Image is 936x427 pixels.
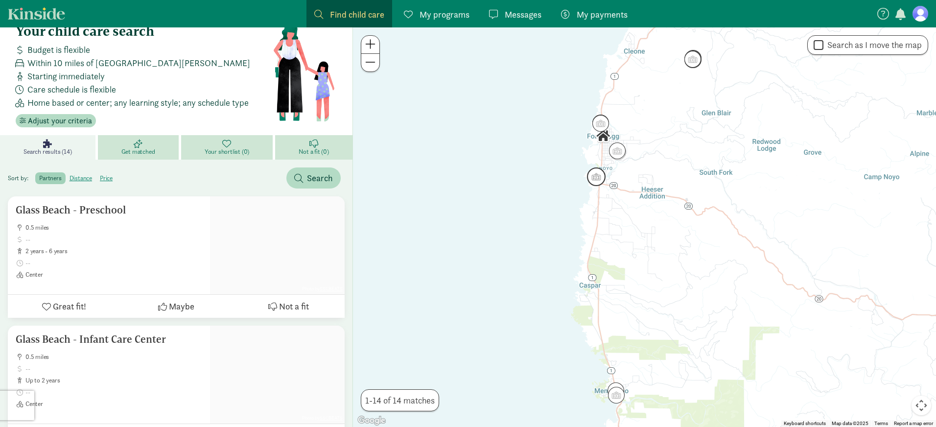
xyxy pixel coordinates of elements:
div: Click to see details [595,128,611,144]
a: Open this area in Google Maps (opens a new window) [355,414,388,427]
span: Get matched [121,148,155,156]
button: Not a fit [233,295,345,318]
img: Google [355,414,388,427]
span: Your shortlist (0) [205,148,249,156]
span: Starting immediately [27,70,105,83]
h5: Glass Beach - Preschool [16,204,202,216]
div: Click to see details [608,382,624,399]
span: Within 10 miles of [GEOGRAPHIC_DATA][PERSON_NAME] [27,56,250,70]
div: Click to see details [685,50,702,67]
span: 2 years - 6 years [25,247,202,255]
span: Maybe [169,300,194,313]
button: Search [286,167,341,189]
span: Photo by [300,412,345,424]
span: Find child care [330,8,384,21]
span: up to 2 years [25,377,202,384]
a: SSCBEATS [320,285,343,292]
div: Click to see details [609,142,626,159]
span: Care schedule is flexible [27,83,116,96]
span: Photo by [300,283,345,294]
span: Center [25,400,202,408]
span: Search results (14) [23,148,71,156]
a: Get matched [98,135,181,160]
span: Map data ©2025 [832,421,868,426]
a: Not a fit (0) [275,135,352,160]
span: Adjust your criteria [28,115,92,127]
span: Search [307,171,333,185]
label: price [96,172,117,184]
label: partners [35,172,65,184]
a: Report a map error [894,421,933,426]
div: Click to see details [684,51,701,68]
span: Not a fit [279,300,309,313]
div: Click to see details [685,51,702,68]
a: Kinside [8,7,65,20]
a: Terms (opens in new tab) [874,421,888,426]
span: Not a fit (0) [299,148,328,156]
span: 0.5 miles [25,353,202,361]
div: Click to see details [592,115,609,132]
h4: Your child care search [16,24,273,39]
span: Home based or center; any learning style; any schedule type [27,96,249,109]
button: Great fit! [8,295,120,318]
div: Click to see details [684,50,701,67]
span: My programs [420,8,469,21]
button: Keyboard shortcuts [784,420,826,427]
div: Click to see details [587,167,606,186]
span: Budget is flexible [27,43,90,56]
a: Your shortlist (0) [181,135,276,160]
span: Center [25,271,202,279]
div: Click to see details [609,143,626,160]
span: Messages [505,8,541,21]
button: Map camera controls [912,396,931,415]
h5: Glass Beach - Infant Care Center [16,333,202,345]
div: Click to see details [592,115,609,131]
span: 1-14 of 14 matches [365,394,435,407]
a: SSCBEATS [320,415,343,421]
span: Great fit! [53,300,86,313]
div: Click to see details [608,387,625,403]
label: distance [66,172,96,184]
span: 0.5 miles [25,224,202,232]
span: Sort by: [8,174,34,182]
span: My payments [577,8,628,21]
button: Adjust your criteria [16,114,96,128]
label: Search as I move the map [823,39,922,51]
button: Maybe [120,295,232,318]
